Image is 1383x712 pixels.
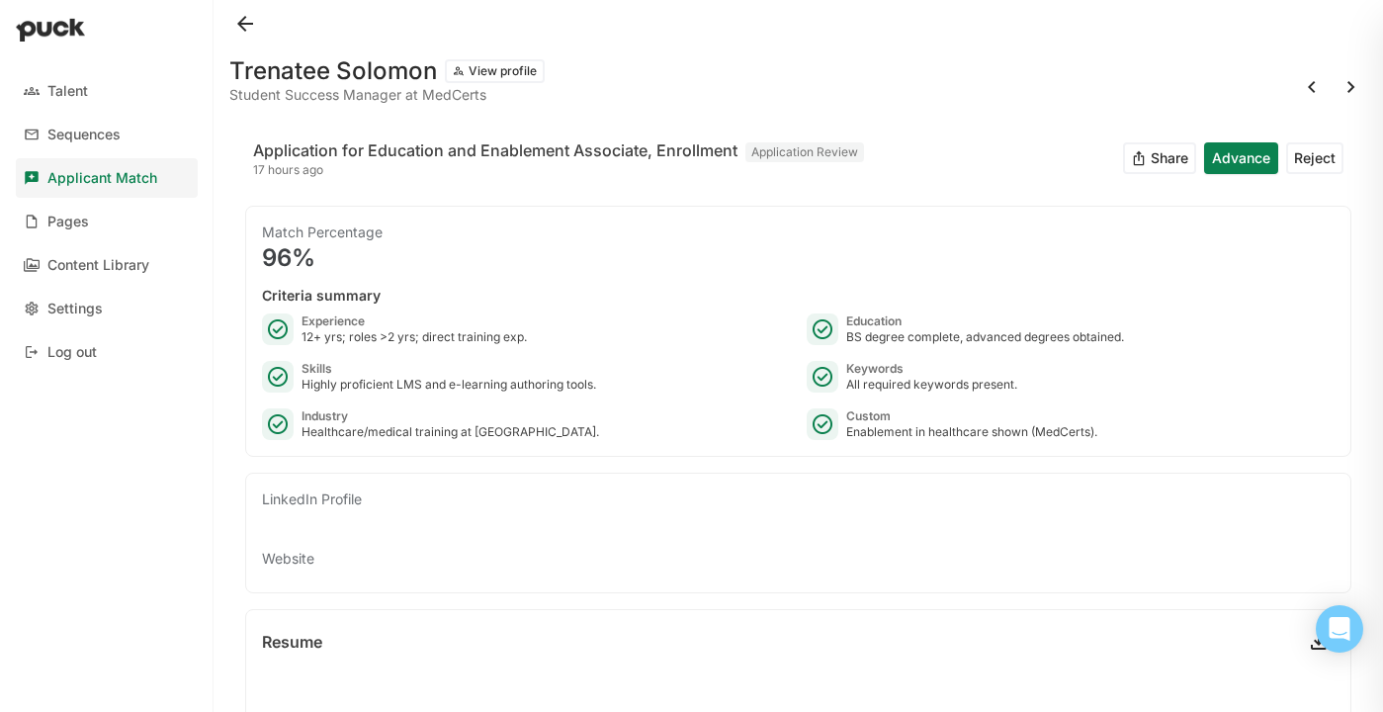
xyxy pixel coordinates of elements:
div: Skills [302,361,596,377]
div: 12+ yrs; roles >2 yrs; direct training exp. [302,329,527,345]
a: Applicant Match [16,158,198,198]
a: Sequences [16,115,198,154]
button: View profile [445,59,545,83]
div: Highly proficient LMS and e-learning authoring tools. [302,377,596,393]
div: 96% [262,246,1335,270]
div: Student Success Manager at MedCerts [229,87,545,103]
div: Keywords [846,361,1017,377]
button: Share [1123,142,1196,174]
div: BS degree complete, advanced degrees obtained. [846,329,1124,345]
a: Talent [16,71,198,111]
div: Resume [262,634,322,650]
div: Talent [47,83,88,100]
div: Healthcare/medical training at [GEOGRAPHIC_DATA]. [302,424,599,440]
div: Application for Education and Enablement Associate, Enrollment [253,138,737,162]
div: Experience [302,313,527,329]
a: Settings [16,289,198,328]
div: Match Percentage [262,222,1335,242]
h1: Trenatee Solomon [229,59,437,83]
div: Website [262,549,1335,569]
div: Custom [846,408,1097,424]
div: Application Review [745,142,864,162]
div: Enablement in healthcare shown (MedCerts). [846,424,1097,440]
button: Reject [1286,142,1343,174]
div: Criteria summary [262,286,1335,306]
div: Settings [47,301,103,317]
div: Industry [302,408,599,424]
a: Pages [16,202,198,241]
div: Sequences [47,127,121,143]
div: 17 hours ago [253,162,864,178]
div: Content Library [47,257,149,274]
div: Pages [47,214,89,230]
div: LinkedIn Profile [262,489,1335,509]
div: Applicant Match [47,170,157,187]
div: All required keywords present. [846,377,1017,393]
div: Education [846,313,1124,329]
div: Log out [47,344,97,361]
a: Content Library [16,245,198,285]
div: Open Intercom Messenger [1316,605,1363,653]
button: Advance [1204,142,1278,174]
